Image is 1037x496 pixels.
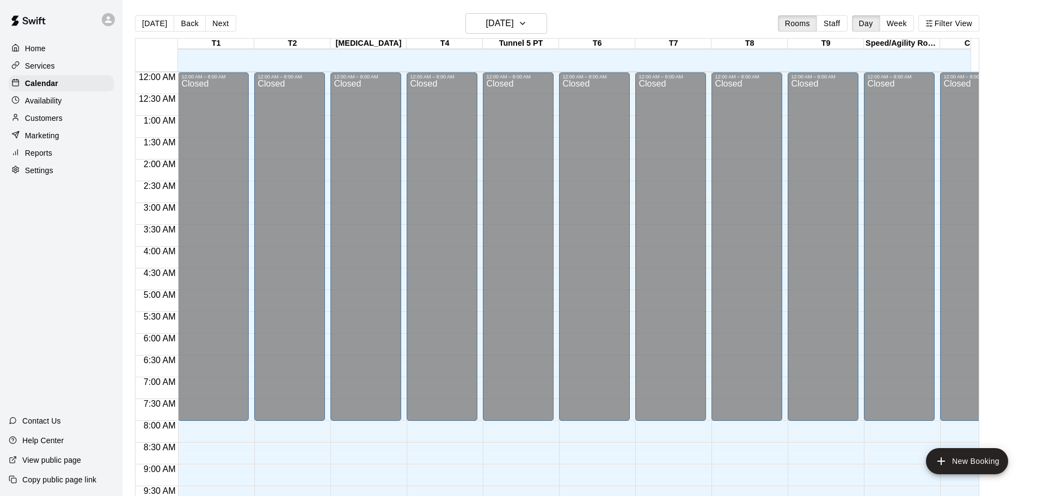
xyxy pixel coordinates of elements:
div: Closed [943,79,1008,425]
p: Copy public page link [22,474,96,485]
span: 8:00 AM [141,421,179,430]
div: 12:00 AM – 8:00 AM: Closed [407,72,477,421]
div: 12:00 AM – 8:00 AM: Closed [711,72,782,421]
span: 6:30 AM [141,356,179,365]
div: Speed/Agility Room [864,39,940,49]
span: 3:00 AM [141,203,179,212]
span: 9:30 AM [141,486,179,495]
a: Reports [9,145,114,161]
div: Closed [257,79,322,425]
span: 1:30 AM [141,138,179,147]
div: Closed [791,79,855,425]
p: Services [25,60,55,71]
span: 5:00 AM [141,290,179,299]
div: 12:00 AM – 8:00 AM [257,74,322,79]
div: 12:00 AM – 8:00 AM [791,74,855,79]
a: Home [9,40,114,57]
span: 2:00 AM [141,160,179,169]
div: Closed [867,79,931,425]
button: Filter View [918,15,979,32]
div: T1 [178,39,254,49]
span: 4:00 AM [141,247,179,256]
p: View public page [22,455,81,466]
a: Settings [9,162,114,179]
p: Settings [25,165,53,176]
button: Day [852,15,880,32]
a: Availability [9,93,114,109]
span: 12:30 AM [136,94,179,103]
div: 12:00 AM – 8:00 AM [639,74,703,79]
p: Availability [25,95,62,106]
p: Calendar [25,78,58,89]
p: Home [25,43,46,54]
div: 12:00 AM – 8:00 AM: Closed [559,72,630,421]
div: T2 [254,39,330,49]
span: 5:30 AM [141,312,179,321]
div: 12:00 AM – 8:00 AM [181,74,246,79]
a: Customers [9,110,114,126]
span: 4:30 AM [141,268,179,278]
div: Tunnel 5 PT [483,39,559,49]
span: 3:30 AM [141,225,179,234]
div: 12:00 AM – 8:00 AM: Closed [483,72,554,421]
div: 12:00 AM – 8:00 AM [943,74,1008,79]
p: Help Center [22,435,64,446]
div: 12:00 AM – 8:00 AM: Closed [178,72,249,421]
button: Week [880,15,914,32]
div: Closed [715,79,779,425]
span: 2:30 AM [141,181,179,191]
div: Closed [334,79,398,425]
div: 12:00 AM – 8:00 AM: Closed [330,72,401,421]
button: Back [174,15,206,32]
div: T9 [788,39,864,49]
div: T8 [711,39,788,49]
div: Closed [639,79,703,425]
div: 12:00 AM – 8:00 AM: Closed [788,72,858,421]
div: T6 [559,39,635,49]
span: 12:00 AM [136,72,179,82]
div: 12:00 AM – 8:00 AM: Closed [635,72,706,421]
div: 12:00 AM – 8:00 AM [410,74,474,79]
h6: [DATE] [486,16,514,31]
div: Court 1 [940,39,1016,49]
button: Staff [817,15,848,32]
span: 7:30 AM [141,399,179,408]
p: Reports [25,148,52,158]
button: Rooms [778,15,817,32]
div: 12:00 AM – 8:00 AM: Closed [864,72,935,421]
div: Closed [486,79,550,425]
div: T7 [635,39,711,49]
p: Customers [25,113,63,124]
div: [MEDICAL_DATA] [330,39,407,49]
button: [DATE] [465,13,547,34]
div: T4 [407,39,483,49]
div: 12:00 AM – 8:00 AM [562,74,627,79]
a: Calendar [9,75,114,91]
div: 12:00 AM – 8:00 AM [867,74,931,79]
span: 9:00 AM [141,464,179,474]
p: Marketing [25,130,59,141]
button: Next [205,15,236,32]
div: Closed [181,79,246,425]
span: 7:00 AM [141,377,179,387]
a: Marketing [9,127,114,144]
span: 6:00 AM [141,334,179,343]
div: 12:00 AM – 8:00 AM: Closed [940,72,1011,421]
p: Contact Us [22,415,61,426]
div: 12:00 AM – 8:00 AM [486,74,550,79]
span: 8:30 AM [141,443,179,452]
div: 12:00 AM – 8:00 AM: Closed [254,72,325,421]
div: 12:00 AM – 8:00 AM [334,74,398,79]
button: add [926,448,1008,474]
a: Services [9,58,114,74]
span: 1:00 AM [141,116,179,125]
div: Closed [562,79,627,425]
